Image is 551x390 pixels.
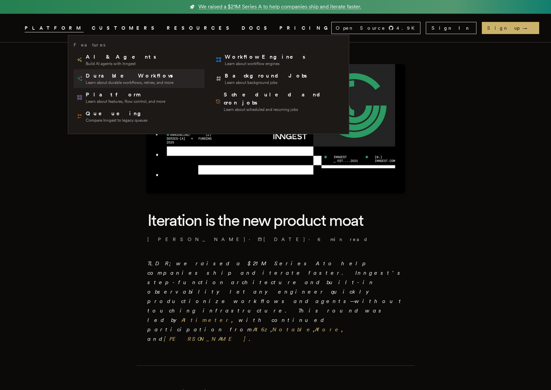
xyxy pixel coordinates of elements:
span: → [522,25,534,31]
span: Platform [86,91,165,99]
span: We raised a $21M Series A to help companies ship and iterate faster. [198,3,361,11]
span: Learn about features, flow control, and more [86,99,165,104]
a: A16z [253,326,271,333]
a: AI & AgentsBuild AI agents with Inngest [74,50,204,69]
button: RESOURCES [167,24,233,32]
span: Scheduled and cron jobs [224,91,341,107]
p: · · [147,236,404,243]
span: 6 min read [318,236,368,243]
span: Durable Workflows [86,72,174,80]
span: Open Source [336,25,386,31]
em: TLDR; we raised a $21M Series A to help companies ship and iterate faster. Inngest's step-functio... [147,260,404,342]
span: Compare Inngest to legacy queues [86,118,147,123]
span: Learn about scheduled and recurring jobs [224,107,341,112]
h3: Features [74,41,105,49]
span: Background Jobs [225,72,308,80]
a: Scheduled and cron jobsLearn about scheduled and recurring jobs [213,88,343,115]
a: Sign up [482,22,539,34]
h1: Iteration is the new product moat [147,210,404,231]
span: Build AI agents with Inngest [86,61,157,66]
span: AI & Agents [86,53,157,61]
span: Queueing [86,110,147,118]
a: DOCS [242,24,271,32]
span: Workflow Engines [225,53,306,61]
a: [PERSON_NAME] [147,236,246,243]
span: 4.9 K [396,25,419,31]
a: Workflow EnginesLearn about workflow engines [213,50,343,69]
a: Altimeter [182,317,231,323]
a: QueueingCompare Inngest to legacy queues [74,107,204,126]
nav: Global [6,14,546,42]
a: PlatformLearn about features, flow control, and more [74,88,204,107]
span: Learn about workflow engines [225,61,306,66]
a: Durable WorkflowsLearn about durable workflows, retries, and more [74,69,204,88]
a: Sign In [426,22,476,34]
span: [DATE] [258,236,306,243]
button: PLATFORM [25,24,84,32]
a: Background JobsLearn about background jobs [213,69,343,88]
a: [PERSON_NAME] [164,336,249,342]
a: CUSTOMERS [92,24,159,32]
a: PRICING [279,24,331,32]
span: Learn about durable workflows, retries, and more [86,80,174,85]
a: Notable [272,326,313,333]
span: Learn about background jobs [225,80,308,85]
a: Afore [315,326,341,333]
